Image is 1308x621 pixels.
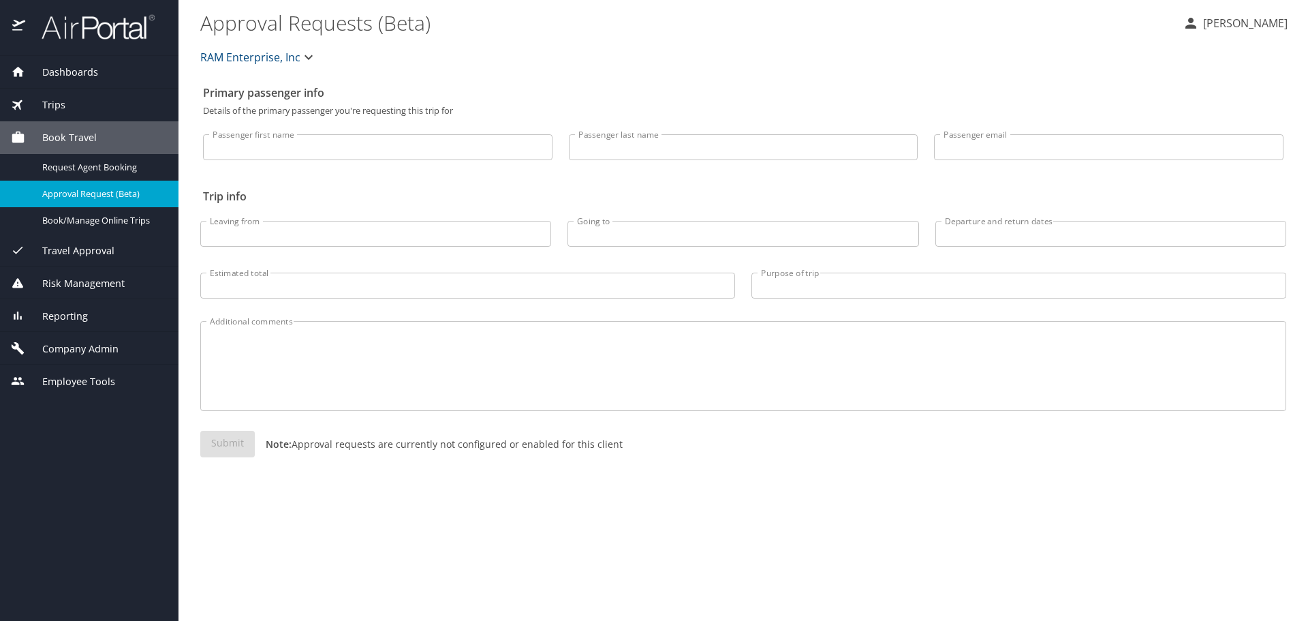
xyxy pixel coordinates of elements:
[195,44,322,71] button: RAM Enterprise, Inc
[27,14,155,40] img: airportal-logo.png
[42,187,162,200] span: Approval Request (Beta)
[12,14,27,40] img: icon-airportal.png
[25,65,98,80] span: Dashboards
[200,48,300,67] span: RAM Enterprise, Inc
[25,243,114,258] span: Travel Approval
[25,130,97,145] span: Book Travel
[203,106,1283,115] p: Details of the primary passenger you're requesting this trip for
[25,342,119,357] span: Company Admin
[42,161,162,174] span: Request Agent Booking
[1199,15,1288,31] p: [PERSON_NAME]
[203,185,1283,207] h2: Trip info
[25,309,88,324] span: Reporting
[203,82,1283,104] h2: Primary passenger info
[266,438,292,451] strong: Note:
[42,214,162,227] span: Book/Manage Online Trips
[25,276,125,291] span: Risk Management
[1177,11,1293,35] button: [PERSON_NAME]
[25,374,115,389] span: Employee Tools
[255,437,623,451] p: Approval requests are currently not configured or enabled for this client
[25,97,65,112] span: Trips
[200,1,1172,44] h1: Approval Requests (Beta)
